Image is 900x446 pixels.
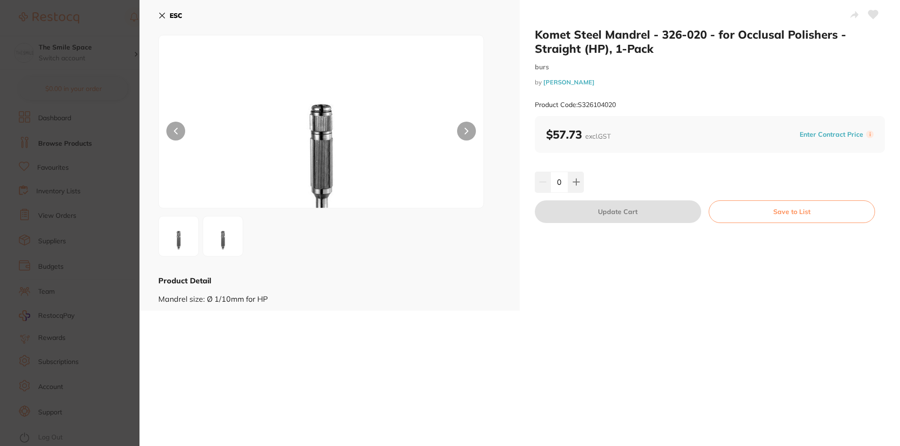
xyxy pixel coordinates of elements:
[543,78,595,86] a: [PERSON_NAME]
[206,219,240,253] img: MjBfMi5qcGc
[535,27,885,56] h2: Komet Steel Mandrel - 326-020 - for Occlusal Polishers - Straight (HP), 1-Pack
[535,79,885,86] small: by
[224,59,418,208] img: MjAuanBn
[585,132,611,140] span: excl. GST
[158,8,182,24] button: ESC
[866,131,874,138] label: i
[797,130,866,139] button: Enter Contract Price
[162,219,196,253] img: MjAuanBn
[535,101,616,109] small: Product Code: S326104020
[535,200,701,223] button: Update Cart
[709,200,875,223] button: Save to List
[170,11,182,20] b: ESC
[158,286,501,303] div: Mandrel size: Ø 1/10mm for HP
[158,276,211,285] b: Product Detail
[535,63,885,71] small: burs
[546,127,611,141] b: $57.73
